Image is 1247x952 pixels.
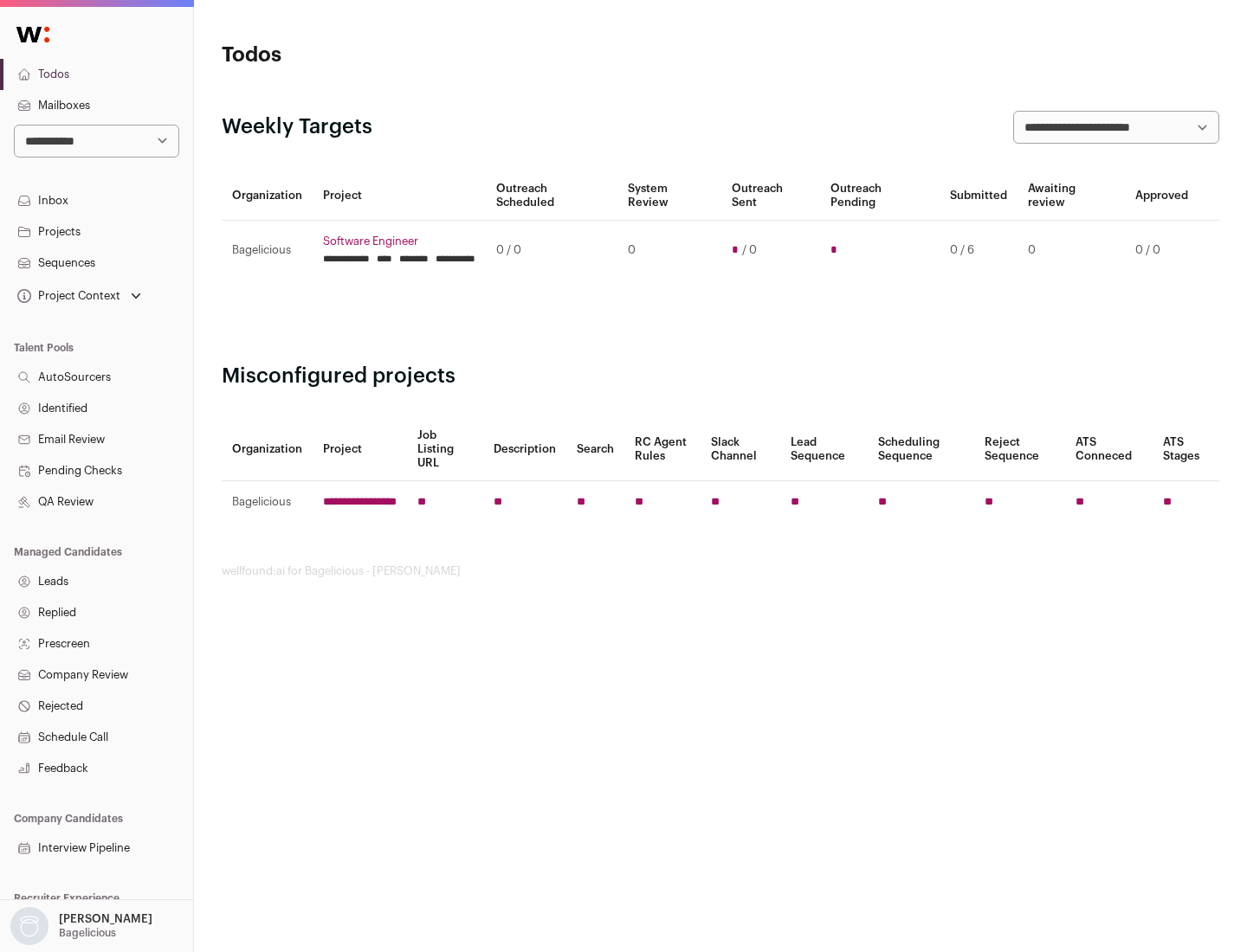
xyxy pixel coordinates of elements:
[742,243,757,257] span: / 0
[7,907,156,945] button: Open dropdown
[407,418,483,481] th: Job Listing URL
[14,289,120,303] div: Project Context
[222,481,313,524] td: Bagelicious
[59,912,152,926] p: [PERSON_NAME]
[940,171,1018,221] th: Submitted
[483,418,566,481] th: Description
[1018,221,1125,280] td: 0
[222,363,1219,390] h2: Misconfigured projects
[313,171,486,221] th: Project
[222,113,372,141] h2: Weekly Targets
[222,564,1219,578] footer: wellfound:ai for Bagelicious - [PERSON_NAME]
[1153,418,1219,481] th: ATS Stages
[940,221,1018,280] td: 0 / 6
[59,926,116,940] p: Bagelicious
[1125,221,1199,280] td: 0 / 0
[617,221,720,280] td: 0
[1065,418,1152,481] th: ATS Conneced
[1125,171,1199,221] th: Approved
[222,171,313,221] th: Organization
[313,418,407,481] th: Project
[323,235,475,248] a: Software Engineer
[486,221,617,280] td: 0 / 0
[566,418,624,481] th: Search
[721,171,821,221] th: Outreach Sent
[222,418,313,481] th: Organization
[624,418,700,481] th: RC Agent Rules
[1018,171,1125,221] th: Awaiting review
[974,418,1066,481] th: Reject Sequence
[222,42,554,69] h1: Todos
[868,418,974,481] th: Scheduling Sequence
[820,171,939,221] th: Outreach Pending
[14,284,145,308] button: Open dropdown
[617,171,720,221] th: System Review
[486,171,617,221] th: Outreach Scheduled
[10,907,48,945] img: nopic.png
[701,418,780,481] th: Slack Channel
[780,418,868,481] th: Lead Sequence
[7,17,59,52] img: Wellfound
[222,221,313,280] td: Bagelicious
